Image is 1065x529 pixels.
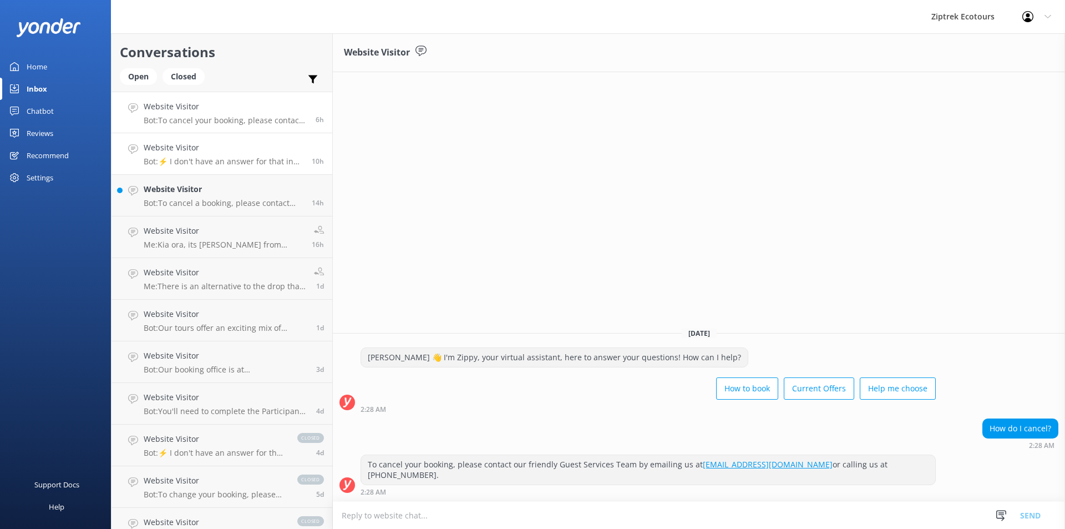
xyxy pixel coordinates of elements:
[111,466,332,508] a: Website VisitorBot:To change your booking, please contact our friendly Guest Services Team by ema...
[316,365,324,374] span: 09:36pm 11-Aug-2025 (UTC +12:00) Pacific/Auckland
[27,167,53,189] div: Settings
[144,516,286,528] h4: Website Visitor
[361,405,936,413] div: 02:28am 15-Aug-2025 (UTC +12:00) Pacific/Auckland
[312,240,324,249] span: 04:23pm 14-Aug-2025 (UTC +12:00) Pacific/Auckland
[703,459,833,470] a: [EMAIL_ADDRESS][DOMAIN_NAME]
[297,433,324,443] span: closed
[144,115,307,125] p: Bot: To cancel your booking, please contact our friendly Guest Services Team by emailing us at [E...
[111,258,332,300] a: Website VisitorMe:There is an alternative to the drop that we can an Exit line that he can take,1d
[1029,442,1054,449] strong: 2:28 AM
[682,329,717,338] span: [DATE]
[49,496,64,518] div: Help
[361,488,936,496] div: 02:28am 15-Aug-2025 (UTC +12:00) Pacific/Auckland
[361,455,935,485] div: To cancel your booking, please contact our friendly Guest Services Team by emailing us at or call...
[144,490,286,500] p: Bot: To change your booking, please contact our friendly Guest Services Team by emailing [EMAIL_A...
[144,183,303,195] h4: Website Visitor
[120,70,163,82] a: Open
[316,323,324,332] span: 10:23am 13-Aug-2025 (UTC +12:00) Pacific/Auckland
[27,144,69,167] div: Recommend
[144,142,303,154] h4: Website Visitor
[34,473,79,496] div: Support Docs
[111,216,332,258] a: Website VisitorMe:Kia ora, its [PERSON_NAME] from guest services. How can I help you [DATE]?16h
[297,516,324,526] span: closed
[144,308,308,320] h4: Website Visitor
[163,70,210,82] a: Closed
[860,377,936,400] button: Help me choose
[144,266,306,279] h4: Website Visitor
[27,56,47,78] div: Home
[120,68,157,85] div: Open
[111,300,332,341] a: Website VisitorBot:Our tours offer an exciting mix of adventure and eco-education in a stunning n...
[344,46,410,60] h3: Website Visitor
[297,475,324,485] span: closed
[312,157,324,166] span: 10:08pm 14-Aug-2025 (UTC +12:00) Pacific/Auckland
[716,377,778,400] button: How to book
[316,406,324,416] span: 10:14pm 10-Aug-2025 (UTC +12:00) Pacific/Auckland
[27,78,47,100] div: Inbox
[27,100,54,122] div: Chatbot
[144,365,308,375] p: Bot: Our booking office is at [STREET_ADDRESS]. To reach the tour departure point at our Treehous...
[312,198,324,208] span: 05:54pm 14-Aug-2025 (UTC +12:00) Pacific/Auckland
[144,350,308,362] h4: Website Visitor
[144,225,303,237] h4: Website Visitor
[316,281,324,291] span: 11:12am 13-Aug-2025 (UTC +12:00) Pacific/Auckland
[111,175,332,216] a: Website VisitorBot:To cancel a booking, please contact our friendly Guest Services Team by emaili...
[316,490,324,499] span: 07:02pm 09-Aug-2025 (UTC +12:00) Pacific/Auckland
[144,281,306,291] p: Me: There is an alternative to the drop that we can an Exit line that he can take,
[784,377,854,400] button: Current Offers
[27,122,53,144] div: Reviews
[982,441,1058,449] div: 02:28am 15-Aug-2025 (UTC +12:00) Pacific/Auckland
[361,348,748,367] div: [PERSON_NAME] 👋 I'm Zippy, your virtual assistant, here to answer your questions! How can I help?
[144,433,286,445] h4: Website Visitor
[111,341,332,383] a: Website VisitorBot:Our booking office is at [STREET_ADDRESS]. To reach the tour departure point a...
[111,425,332,466] a: Website VisitorBot:⚡ I don't have an answer for that in my knowledge base. Please try and rephras...
[361,406,386,413] strong: 2:28 AM
[144,448,286,458] p: Bot: ⚡ I don't have an answer for that in my knowledge base. Please try and rephrase your questio...
[144,198,303,208] p: Bot: To cancel a booking, please contact our friendly Guest Services Team by emailing us at [EMAI...
[144,406,308,416] p: Bot: You'll need to complete the Participant Consent Form for our zipline tours. You can find it ...
[144,391,308,404] h4: Website Visitor
[144,100,307,113] h4: Website Visitor
[316,115,324,124] span: 02:28am 15-Aug-2025 (UTC +12:00) Pacific/Auckland
[144,323,308,333] p: Bot: Our tours offer an exciting mix of adventure and eco-education in a stunning natural setting...
[144,240,303,250] p: Me: Kia ora, its [PERSON_NAME] from guest services. How can I help you [DATE]?
[144,475,286,487] h4: Website Visitor
[111,92,332,133] a: Website VisitorBot:To cancel your booking, please contact our friendly Guest Services Team by ema...
[316,448,324,457] span: 12:48pm 10-Aug-2025 (UTC +12:00) Pacific/Auckland
[120,42,324,63] h2: Conversations
[361,489,386,496] strong: 2:28 AM
[144,157,303,167] p: Bot: ⚡ I don't have an answer for that in my knowledge base. Please try and rephrase your questio...
[983,419,1058,438] div: How do I cancel?
[111,383,332,425] a: Website VisitorBot:You'll need to complete the Participant Consent Form for our zipline tours. Yo...
[17,18,80,37] img: yonder-white-logo.png
[111,133,332,175] a: Website VisitorBot:⚡ I don't have an answer for that in my knowledge base. Please try and rephras...
[163,68,205,85] div: Closed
